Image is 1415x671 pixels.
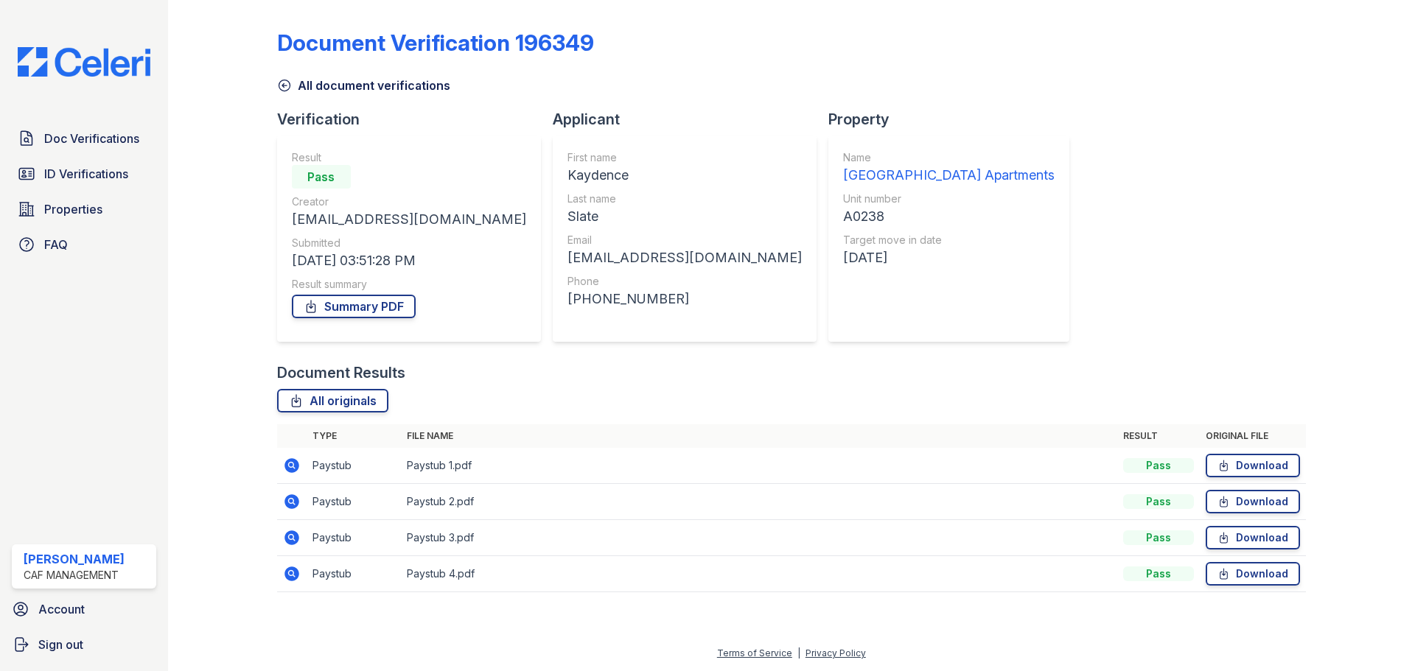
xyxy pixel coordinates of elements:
a: Sign out [6,630,162,659]
div: First name [567,150,802,165]
div: Slate [567,206,802,227]
td: Paystub 4.pdf [401,556,1117,592]
div: Result summary [292,277,526,292]
a: Download [1206,454,1300,477]
div: | [797,647,800,658]
a: Account [6,594,162,624]
span: ID Verifications [44,165,128,183]
span: Doc Verifications [44,130,139,147]
div: Kaydence [567,165,802,186]
div: Result [292,150,526,165]
div: Phone [567,274,802,289]
a: Name [GEOGRAPHIC_DATA] Apartments [843,150,1055,186]
a: Properties [12,194,156,224]
div: Name [843,150,1055,165]
div: Unit number [843,192,1055,206]
a: FAQ [12,230,156,259]
div: Email [567,233,802,247]
th: Type [307,424,401,448]
div: Applicant [553,109,828,130]
th: Original file [1200,424,1306,448]
div: [PHONE_NUMBER] [567,289,802,309]
a: Download [1206,490,1300,513]
div: [EMAIL_ADDRESS][DOMAIN_NAME] [292,209,526,230]
span: Account [38,600,85,618]
td: Paystub 1.pdf [401,448,1117,484]
div: Creator [292,194,526,209]
div: A0238 [843,206,1055,227]
div: [EMAIL_ADDRESS][DOMAIN_NAME] [567,247,802,268]
td: Paystub 2.pdf [401,484,1117,520]
a: Summary PDF [292,295,416,318]
div: Pass [1123,458,1194,473]
a: Privacy Policy [806,647,866,658]
div: Pass [292,165,351,189]
img: CE_Logo_Blue-a8612792a0a2168367f1c8372b55b34899dd931a85d93a1a3d3e32e68fde9ad4.png [6,47,162,77]
a: All originals [277,389,388,412]
div: Last name [567,192,802,206]
td: Paystub [307,520,401,556]
span: FAQ [44,236,68,253]
div: Property [828,109,1081,130]
div: [DATE] 03:51:28 PM [292,250,526,271]
div: Document Results [277,362,405,383]
a: ID Verifications [12,159,156,189]
a: All document verifications [277,77,450,94]
td: Paystub [307,484,401,520]
th: Result [1117,424,1200,448]
div: Verification [277,109,553,130]
div: Pass [1123,494,1194,509]
td: Paystub [307,448,401,484]
div: [PERSON_NAME] [24,550,125,568]
span: Properties [44,200,102,218]
a: Terms of Service [717,647,792,658]
div: Pass [1123,566,1194,581]
div: CAF Management [24,568,125,583]
a: Doc Verifications [12,124,156,153]
div: Document Verification 196349 [277,29,594,56]
div: [GEOGRAPHIC_DATA] Apartments [843,165,1055,186]
div: Submitted [292,236,526,250]
div: Target move in date [843,233,1055,247]
td: Paystub 3.pdf [401,520,1117,556]
a: Download [1206,526,1300,549]
a: Download [1206,562,1300,586]
td: Paystub [307,556,401,592]
span: Sign out [38,636,83,653]
th: File name [401,424,1117,448]
div: [DATE] [843,247,1055,268]
div: Pass [1123,530,1194,545]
